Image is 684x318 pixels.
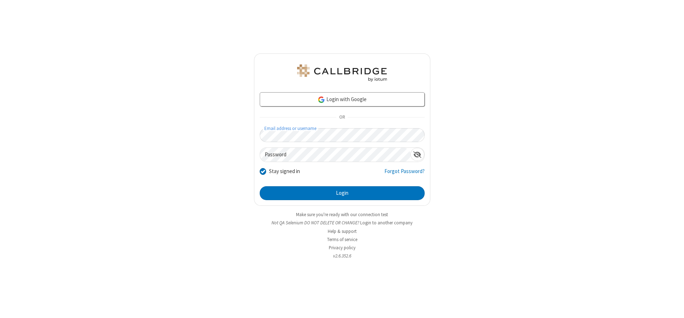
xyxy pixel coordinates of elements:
[260,148,410,162] input: Password
[260,186,425,200] button: Login
[254,252,430,259] li: v2.6.352.6
[260,92,425,106] a: Login with Google
[269,167,300,176] label: Stay signed in
[317,96,325,104] img: google-icon.png
[328,228,357,234] a: Help & support
[296,64,388,82] img: QA Selenium DO NOT DELETE OR CHANGE
[336,113,348,122] span: OR
[360,219,413,226] button: Login to another company
[329,245,356,251] a: Privacy policy
[384,167,425,181] a: Forgot Password?
[296,212,388,218] a: Make sure you're ready with our connection test
[260,128,425,142] input: Email address or username
[410,148,424,161] div: Show password
[327,236,357,243] a: Terms of service
[254,219,430,226] li: Not QA Selenium DO NOT DELETE OR CHANGE?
